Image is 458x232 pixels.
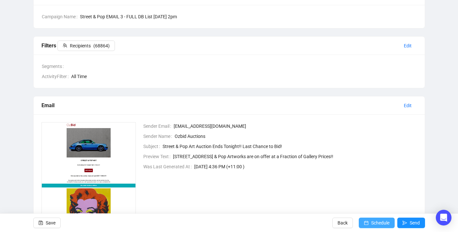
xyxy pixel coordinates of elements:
[39,221,43,225] span: save
[399,100,417,111] button: Edit
[143,163,194,170] span: Was Last Generated At
[93,42,110,49] span: ( 68864 )
[436,210,451,225] div: Open Intercom Messenger
[71,73,417,80] span: All Time
[397,218,425,228] button: Send
[175,133,417,140] span: Ozbid Auctions
[143,143,163,150] span: Subject
[41,42,115,49] span: Filters
[364,221,369,225] span: calendar
[371,214,389,232] span: Schedule
[70,42,91,49] span: Recipients
[42,73,71,80] span: ActivityFilter
[80,13,417,20] span: Street & Pop EMAIL 3 - FULL DB List [DATE] 2pm
[332,218,353,228] button: Back
[338,214,348,232] span: Back
[404,102,412,109] span: Edit
[194,163,417,170] span: [DATE] 4:36 PM (+11:00 )
[404,42,412,49] span: Edit
[57,41,115,51] button: Recipients(68864)
[63,43,67,48] span: team
[143,123,174,130] span: Sender Email
[143,133,175,140] span: Sender Name
[143,153,173,160] span: Preview Text
[46,214,55,232] span: Save
[42,63,66,70] span: Segments
[163,143,417,150] span: Street & Pop Art Auction Ends Tonight!! Last Chance to Bid!
[42,13,80,20] span: Campaign Name
[33,218,61,228] button: Save
[41,101,399,109] div: Email
[174,123,417,130] span: [EMAIL_ADDRESS][DOMAIN_NAME]
[410,214,420,232] span: Send
[359,218,395,228] button: Schedule
[399,41,417,51] button: Edit
[403,221,407,225] span: send
[173,153,417,160] span: [STREET_ADDRESS] & Pop Artworks are on offer at a Fraction of Gallery Prices!!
